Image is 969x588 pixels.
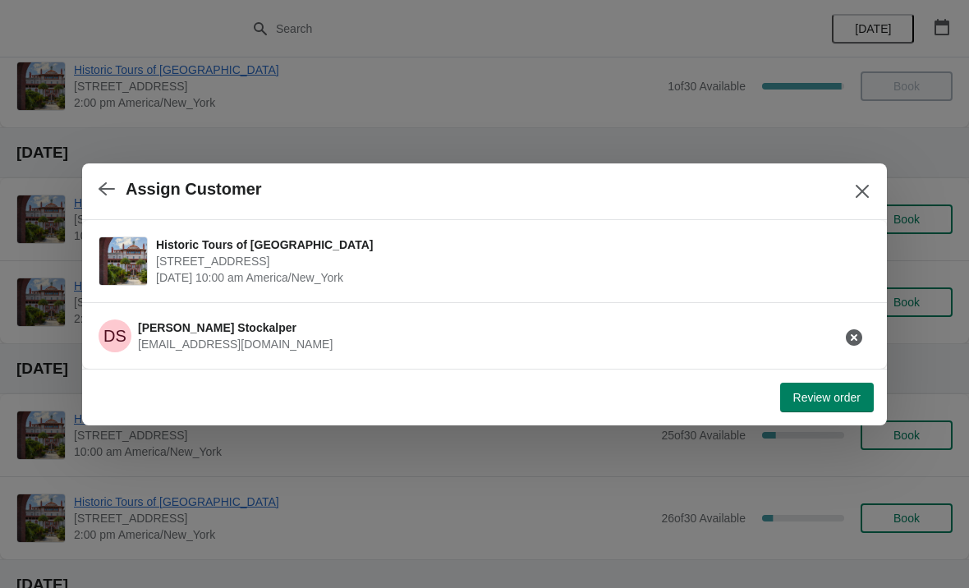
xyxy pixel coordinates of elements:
[138,321,296,334] span: [PERSON_NAME] Stockalper
[103,327,126,345] text: DS
[847,177,877,206] button: Close
[138,338,333,351] span: [EMAIL_ADDRESS][DOMAIN_NAME]
[156,237,862,253] span: Historic Tours of [GEOGRAPHIC_DATA]
[793,391,861,404] span: Review order
[156,253,862,269] span: [STREET_ADDRESS]
[780,383,874,412] button: Review order
[99,237,147,285] img: Historic Tours of Flagler College | 74 King Street, St. Augustine, FL, USA | October 15 | 10:00 a...
[99,319,131,352] span: Donna
[156,269,862,286] span: [DATE] 10:00 am America/New_York
[126,180,262,199] h2: Assign Customer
